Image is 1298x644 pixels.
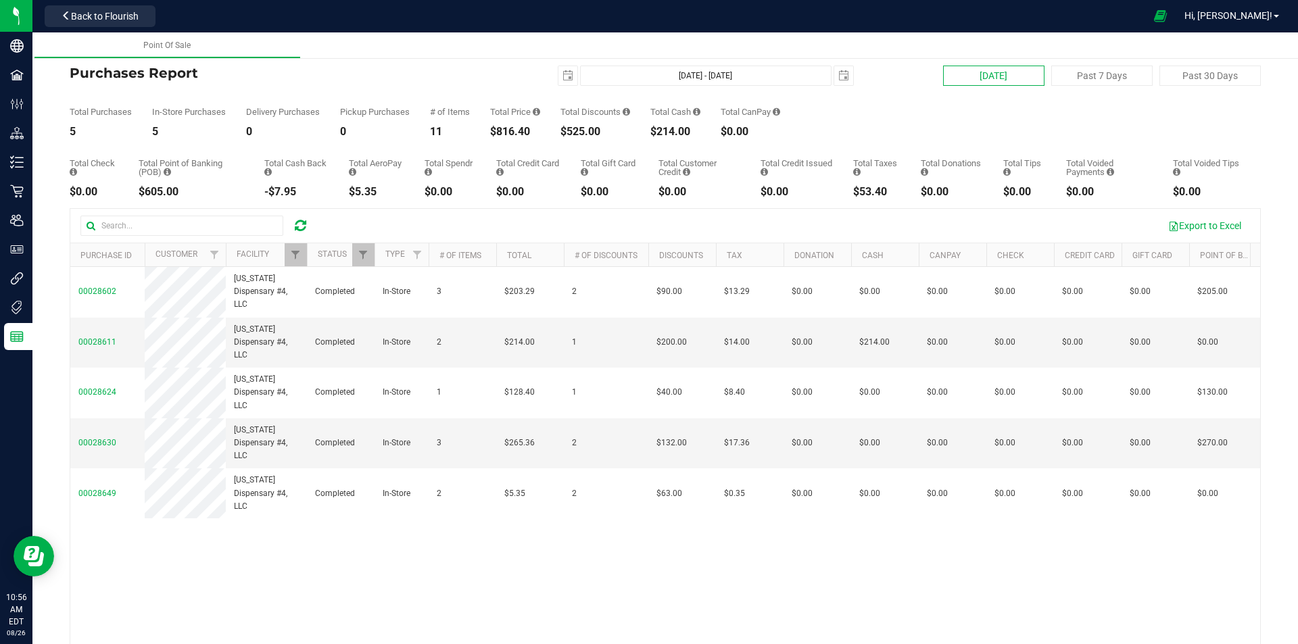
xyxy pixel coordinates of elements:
span: $132.00 [656,437,687,449]
span: In-Store [383,437,410,449]
div: $0.00 [70,187,118,197]
span: 00028649 [78,489,116,498]
p: 10:56 AM EDT [6,591,26,628]
span: In-Store [383,386,410,399]
span: Point Of Sale [143,41,191,50]
div: In-Store Purchases [152,107,226,116]
inline-svg: User Roles [10,243,24,256]
a: Check [997,251,1024,260]
span: 3 [437,285,441,298]
span: $0.00 [859,285,880,298]
span: $0.00 [927,285,948,298]
i: Sum of all tip amounts from voided payment transactions for all purchases in the date range. [1173,168,1180,176]
span: $203.29 [504,285,535,298]
span: 2 [437,336,441,349]
div: Total Gift Card [581,159,638,176]
a: Filter [406,243,429,266]
span: $265.36 [504,437,535,449]
span: $0.35 [724,487,745,500]
a: Filter [203,243,226,266]
span: $0.00 [859,487,880,500]
input: Search... [80,216,283,236]
a: Cash [862,251,884,260]
div: Total Check [70,159,118,176]
span: $0.00 [859,437,880,449]
span: 1 [572,386,577,399]
span: 00028602 [78,287,116,296]
div: 0 [340,126,410,137]
span: Completed [315,386,355,399]
div: $0.00 [921,187,983,197]
span: $14.00 [724,336,750,349]
div: 5 [152,126,226,137]
i: Sum of the successful, non-voided point-of-banking payment transactions, both via payment termina... [164,168,171,176]
i: Sum of the successful, non-voided cash payment transactions for all purchases in the date range. ... [693,107,700,116]
div: -$7.95 [264,187,329,197]
span: 1 [572,336,577,349]
a: Donation [794,251,834,260]
span: 00028611 [78,337,116,347]
span: $0.00 [1130,386,1151,399]
div: Total Credit Issued [761,159,833,176]
span: In-Store [383,285,410,298]
span: $0.00 [792,336,813,349]
div: $0.00 [761,187,833,197]
span: $0.00 [927,386,948,399]
span: $63.00 [656,487,682,500]
div: Total Purchases [70,107,132,116]
div: Total Cash Back [264,159,329,176]
div: Total Customer Credit [658,159,740,176]
i: Sum of the total taxes for all purchases in the date range. [853,168,861,176]
div: $0.00 [721,126,780,137]
a: Customer [155,249,197,259]
span: $5.35 [504,487,525,500]
span: Hi, [PERSON_NAME]! [1184,10,1272,21]
i: Sum of all voided payment transaction amounts, excluding tips and transaction fees, for all purch... [1107,168,1114,176]
div: $0.00 [1173,187,1241,197]
inline-svg: Retail [10,184,24,198]
inline-svg: Inventory [10,155,24,169]
span: 2 [437,487,441,500]
a: Status [318,249,347,259]
i: Sum of all tips added to successful, non-voided payments for all purchases in the date range. [1003,168,1011,176]
inline-svg: Facilities [10,68,24,82]
div: 5 [70,126,132,137]
span: Completed [315,437,355,449]
span: [US_STATE] Dispensary #4, LLC [234,373,299,412]
span: $130.00 [1197,386,1228,399]
span: 3 [437,437,441,449]
div: Total Voided Payments [1066,159,1153,176]
a: Credit Card [1065,251,1115,260]
span: $0.00 [994,487,1015,500]
h4: Purchases Report [70,66,466,80]
span: In-Store [383,487,410,500]
div: $0.00 [496,187,560,197]
a: Total [507,251,531,260]
inline-svg: Distribution [10,126,24,140]
i: Sum of the successful, non-voided credit card payment transactions for all purchases in the date ... [496,168,504,176]
span: Completed [315,336,355,349]
span: $0.00 [1062,437,1083,449]
i: Sum of all round-up-to-next-dollar total price adjustments for all purchases in the date range. [921,168,928,176]
span: $0.00 [994,437,1015,449]
inline-svg: Users [10,214,24,227]
button: Past 7 Days [1051,66,1153,86]
span: Completed [315,285,355,298]
span: $0.00 [1130,336,1151,349]
span: Open Ecommerce Menu [1145,3,1176,29]
a: # of Discounts [575,251,638,260]
span: $0.00 [792,437,813,449]
span: [US_STATE] Dispensary #4, LLC [234,474,299,513]
div: Total Donations [921,159,983,176]
span: $40.00 [656,386,682,399]
i: Sum of the successful, non-voided check payment transactions for all purchases in the date range. [70,168,77,176]
div: 11 [430,126,470,137]
span: $0.00 [1130,487,1151,500]
div: Total Credit Card [496,159,560,176]
div: $0.00 [658,187,740,197]
div: Total Taxes [853,159,900,176]
div: $605.00 [139,187,244,197]
span: $0.00 [792,285,813,298]
a: Point of Banking (POB) [1200,251,1296,260]
div: # of Items [430,107,470,116]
